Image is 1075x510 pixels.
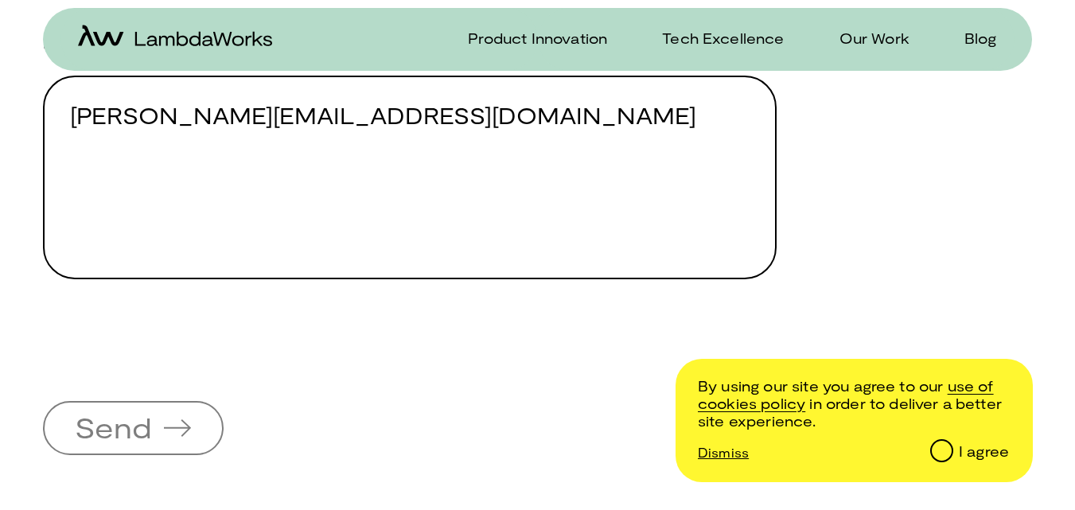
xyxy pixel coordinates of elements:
p: By using our site you agree to our in order to deliver a better site experience. [698,378,1009,430]
p: Dismiss [698,445,749,460]
p: Our Work [839,27,909,50]
p: Blog [964,27,997,50]
p: Product Innovation [468,27,607,50]
a: Product Innovation [449,27,607,50]
div: I agree [959,443,1009,461]
p: Tech Excellence [662,27,784,50]
a: Tech Excellence [643,27,784,50]
span: Send [75,413,152,442]
a: Our Work [820,27,909,50]
a: home-icon [78,25,272,53]
iframe: reCAPTCHA [43,313,285,376]
button: Send [43,401,224,455]
textarea: Provide a brief explanation of how we can assist you. [43,76,777,279]
a: Blog [945,27,997,50]
a: /cookie-and-privacy-policy [698,377,994,412]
